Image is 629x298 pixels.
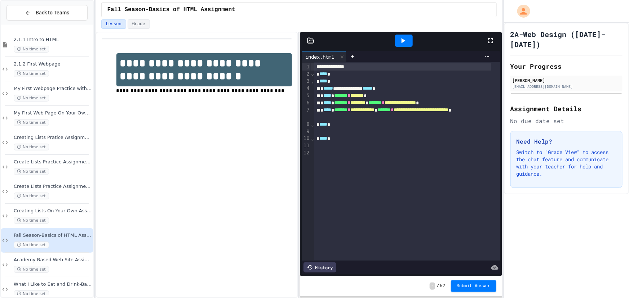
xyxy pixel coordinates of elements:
[517,149,616,177] p: Switch to "Grade View" to access the chat feature and communicate with your teacher for help and ...
[513,77,620,83] div: [PERSON_NAME]
[311,121,314,127] span: Fold line
[302,128,311,135] div: 9
[128,19,150,29] button: Grade
[302,51,347,62] div: index.html
[302,85,311,92] div: 4
[14,232,92,239] span: Fall Season-Basics of HTML Assignment
[440,283,445,289] span: 52
[510,3,532,19] div: My Account
[510,104,623,114] h2: Assignment Details
[14,217,49,224] span: No time set
[510,117,623,125] div: No due date set
[304,262,336,272] div: History
[510,29,623,49] h1: 2A-Web Design ([DATE]-[DATE])
[14,184,92,190] span: Create Lists Practice Assignment 3
[14,95,49,101] span: No time set
[14,168,49,175] span: No time set
[14,61,92,67] span: 2.1.2 First Webpage
[14,119,49,126] span: No time set
[14,135,92,141] span: Creating Lists Pratice Assignment 1
[107,5,235,14] span: Fall Season-Basics of HTML Assignment
[14,110,92,116] span: My First Web Page On Your Own Assignment
[14,37,92,43] span: 2.1.1 Intro to HTML
[14,241,49,248] span: No time set
[6,5,88,21] button: Back to Teams
[14,257,92,263] span: Academy Based Web Site Assignment
[302,99,311,107] div: 6
[14,281,92,288] span: What I Like to Eat and Drink-Basic HTML Web Page Assignment
[36,9,69,17] span: Back to Teams
[302,92,311,99] div: 5
[302,142,311,149] div: 11
[14,86,92,92] span: My First Webpage Practice with Tags
[302,121,311,128] div: 8
[302,78,311,85] div: 3
[430,283,435,290] span: -
[302,107,311,121] div: 7
[14,208,92,214] span: Creating Lists On Your Own Assignment
[311,78,314,84] span: Fold line
[302,63,311,71] div: 1
[14,193,49,199] span: No time set
[437,283,439,289] span: /
[311,71,314,77] span: Fold line
[14,290,49,297] span: No time set
[510,61,623,71] h2: Your Progress
[14,144,49,150] span: No time set
[302,149,311,157] div: 12
[302,53,338,60] div: index.html
[311,135,314,141] span: Fold line
[14,266,49,273] span: No time set
[302,71,311,78] div: 2
[302,135,311,142] div: 10
[451,280,496,292] button: Submit Answer
[513,84,620,89] div: [EMAIL_ADDRESS][DOMAIN_NAME]
[457,283,491,289] span: Submit Answer
[517,137,616,146] h3: Need Help?
[101,19,126,29] button: Lesson
[14,46,49,53] span: No time set
[14,70,49,77] span: No time set
[14,159,92,165] span: Create Lists Practice Assignment 2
